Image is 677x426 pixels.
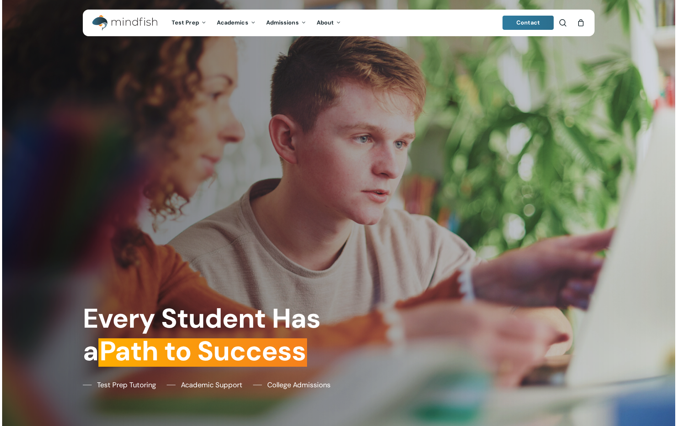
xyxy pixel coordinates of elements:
[172,19,199,26] span: Test Prep
[83,10,595,36] header: Main Menu
[317,19,334,26] span: About
[166,10,346,36] nav: Main Menu
[166,20,211,26] a: Test Prep
[577,19,585,27] a: Cart
[503,16,554,30] a: Contact
[211,20,261,26] a: Academics
[167,379,242,390] a: Academic Support
[217,19,248,26] span: Academics
[311,20,346,26] a: About
[181,379,242,390] span: Academic Support
[267,379,331,390] span: College Admissions
[97,379,156,390] span: Test Prep Tutoring
[83,302,333,367] h1: Every Student Has a
[261,20,311,26] a: Admissions
[83,379,156,390] a: Test Prep Tutoring
[266,19,299,26] span: Admissions
[253,379,331,390] a: College Admissions
[516,19,540,26] span: Contact
[98,333,307,369] em: Path to Success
